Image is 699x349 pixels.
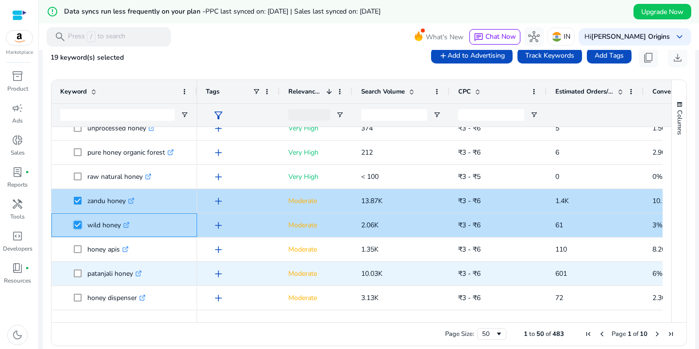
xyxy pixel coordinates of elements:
[584,33,670,40] p: Hi
[25,266,29,270] span: fiber_manual_record
[431,48,513,63] button: Add to Advertising
[12,102,23,114] span: campaign
[50,53,124,62] span: 19 keyword(s) selected
[361,196,383,206] span: 13.87K
[652,148,672,157] span: 2.90%
[6,49,33,56] p: Marketplace
[525,50,574,61] span: Track Keywords
[361,87,405,96] span: Search Volume
[213,123,224,134] span: add
[564,28,570,45] p: IN
[555,148,559,157] span: 6
[426,29,464,46] span: What's New
[361,269,383,278] span: 10.03K
[555,124,559,133] span: 5
[474,32,483,42] span: chat
[361,221,379,230] span: 2.06K
[552,32,562,42] img: in.svg
[458,269,481,278] span: ₹3 - ₹6
[555,221,563,230] span: 61
[628,330,632,338] span: 1
[598,330,606,338] div: Previous Page
[12,198,23,210] span: handyman
[458,245,481,254] span: ₹3 - ₹6
[587,48,632,63] button: Add Tags
[87,191,134,211] p: zandu honey
[12,230,23,242] span: code_blocks
[7,84,28,93] p: Product
[12,329,23,341] span: dark_mode
[288,312,344,332] p: Moderate
[555,196,569,206] span: 1.4K
[87,143,174,162] p: pure honey organic forest
[361,293,379,302] span: 3.13K
[205,7,381,16] span: PPC last synced on: [DATE] | Sales last synced on: [DATE]
[213,220,224,231] span: add
[439,51,448,60] mat-icon: add
[68,32,125,42] p: Press to search
[652,221,663,230] span: 3%
[641,7,683,17] span: Upgrade Now
[674,31,685,43] span: keyboard_arrow_down
[458,172,481,181] span: ₹3 - ₹5
[361,172,379,181] span: < 100
[584,330,592,338] div: First Page
[6,31,33,45] img: amazon.svg
[524,330,528,338] span: 1
[445,330,474,338] div: Page Size:
[643,52,654,63] span: content_copy
[87,167,151,187] p: raw natural honey
[60,87,87,96] span: Keyword
[458,293,481,302] span: ₹3 - ₹6
[652,124,672,133] span: 1.50%
[469,29,520,45] button: chatChat Now
[536,330,544,338] span: 50
[7,180,28,189] p: Reports
[633,330,638,338] span: of
[639,48,658,67] button: content_copy
[477,328,506,340] div: Page Size
[528,31,540,43] span: hub
[482,330,495,338] div: 50
[458,148,481,157] span: ₹3 - ₹6
[87,239,129,259] p: honey apis
[4,276,31,285] p: Resources
[288,167,344,187] p: Very High
[12,134,23,146] span: donut_small
[555,293,563,302] span: 72
[12,262,23,274] span: book_4
[361,148,373,157] span: 212
[288,87,322,96] span: Relevance Score
[546,330,551,338] span: of
[652,196,676,206] span: 10.11%
[458,109,524,121] input: CPC Filter Input
[458,196,481,206] span: ₹3 - ₹6
[652,269,663,278] span: 6%
[555,87,614,96] span: Estimated Orders/Month
[3,244,33,253] p: Developers
[667,330,675,338] div: Last Page
[87,32,96,42] span: /
[64,8,381,16] h5: Data syncs run less frequently on your plan -
[60,109,175,121] input: Keyword Filter Input
[668,48,687,67] button: download
[213,195,224,207] span: add
[87,288,146,308] p: honey dispenser
[87,312,127,332] p: honey pot
[25,170,29,174] span: fiber_manual_record
[12,116,23,125] p: Ads
[361,109,427,121] input: Search Volume Filter Input
[653,330,661,338] div: Next Page
[458,87,471,96] span: CPC
[529,330,535,338] span: to
[288,288,344,308] p: Moderate
[87,118,155,138] p: unprocessed honey
[213,171,224,183] span: add
[47,6,58,17] mat-icon: error_outline
[555,172,559,181] span: 0
[206,87,219,96] span: Tags
[361,124,373,133] span: 374
[12,70,23,82] span: inventory_2
[652,293,672,302] span: 2.30%
[87,215,130,235] p: wild honey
